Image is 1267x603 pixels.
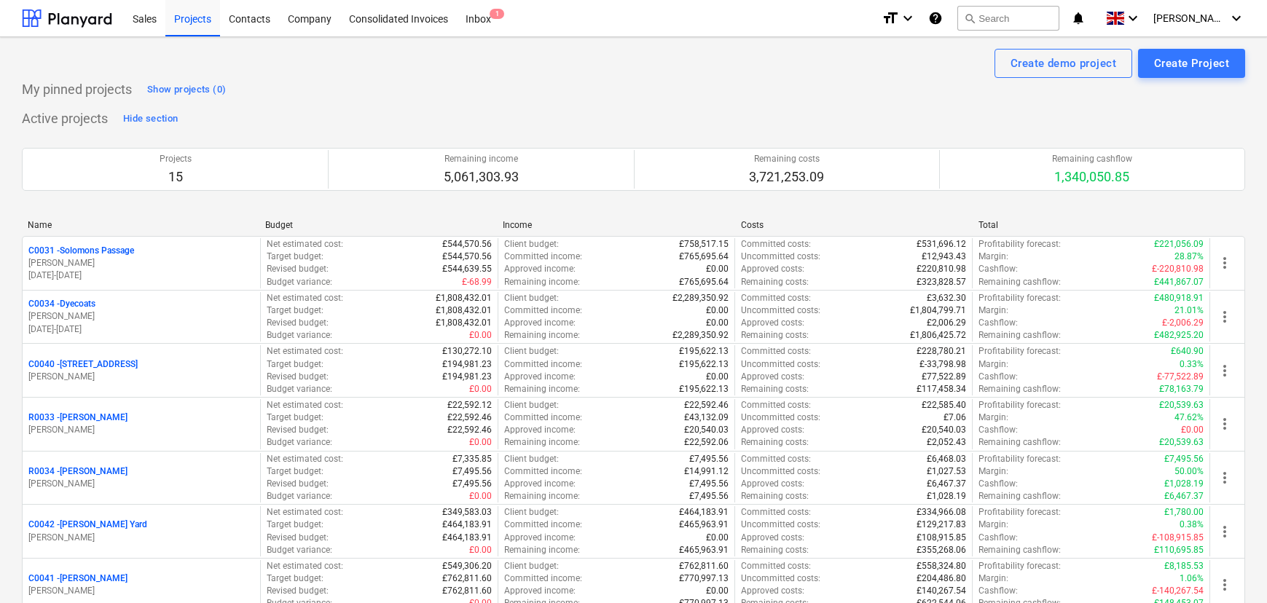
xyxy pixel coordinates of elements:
p: £204,486.80 [917,572,966,585]
button: Search [957,6,1059,31]
p: Remaining cashflow : [978,329,1061,342]
p: C0034 - Dyecoats [28,298,95,310]
p: 3,721,253.09 [749,168,824,186]
p: Approved income : [504,371,576,383]
p: £1,027.53 [927,465,966,478]
p: Margin : [978,519,1008,531]
p: £-140,267.54 [1152,585,1204,597]
p: Remaining income : [504,383,580,395]
p: £7,495.56 [452,478,492,490]
p: Cashflow : [978,585,1018,597]
p: Approved income : [504,585,576,597]
p: Committed income : [504,465,582,478]
p: Cashflow : [978,263,1018,275]
p: Cashflow : [978,317,1018,329]
p: £-33,798.98 [919,358,966,371]
p: £110,695.85 [1154,544,1204,556]
p: £762,811.60 [442,585,492,597]
p: £0.00 [706,532,729,544]
p: £12,943.43 [922,251,966,263]
p: £194,981.23 [442,358,492,371]
p: Net estimated cost : [267,453,343,465]
p: £14,991.12 [684,465,729,478]
div: Create Project [1154,54,1229,73]
p: Approved income : [504,532,576,544]
p: Remaining costs : [741,436,809,449]
p: Target budget : [267,251,323,263]
div: Budget [265,220,491,230]
p: Approved costs : [741,585,804,597]
p: Profitability forecast : [978,453,1061,465]
p: Cashflow : [978,424,1018,436]
p: £228,780.21 [917,345,966,358]
p: Uncommitted costs : [741,465,820,478]
p: £770,997.13 [679,572,729,585]
p: £355,268.06 [917,544,966,556]
p: Budget variance : [267,436,332,449]
p: £43,132.09 [684,411,729,424]
p: Remaining income : [504,436,580,449]
p: Revised budget : [267,424,329,436]
p: £7,495.56 [689,478,729,490]
p: Net estimated cost : [267,345,343,358]
p: £20,539.63 [1159,399,1204,411]
p: £640.90 [1171,345,1204,358]
p: Approved income : [504,478,576,490]
p: Margin : [978,358,1008,371]
p: Cashflow : [978,371,1018,383]
p: £108,915.85 [917,532,966,544]
p: 0.33% [1180,358,1204,371]
div: C0031 -Solomons Passage[PERSON_NAME][DATE]-[DATE] [28,245,254,282]
p: Client budget : [504,560,559,572]
p: 15 [160,168,192,186]
p: Client budget : [504,238,559,251]
button: Show projects (0) [144,78,230,101]
p: £0.00 [706,585,729,597]
p: Committed income : [504,304,582,317]
p: £-2,006.29 [1162,317,1204,329]
p: £765,695.64 [679,276,729,288]
p: Target budget : [267,411,323,424]
p: Margin : [978,251,1008,263]
i: keyboard_arrow_down [1124,9,1142,27]
p: £0.00 [469,383,492,395]
div: C0034 -Dyecoats[PERSON_NAME][DATE]-[DATE] [28,298,254,335]
p: R0033 - [PERSON_NAME] [28,411,128,424]
p: Committed income : [504,572,582,585]
p: [DATE] - [DATE] [28,323,254,336]
p: 1.06% [1180,572,1204,585]
p: [PERSON_NAME] [28,478,254,490]
p: £1,806,425.72 [910,329,966,342]
p: Approved costs : [741,317,804,329]
p: £0.00 [469,436,492,449]
p: Cashflow : [978,532,1018,544]
p: Committed costs : [741,345,811,358]
span: 1 [490,9,504,19]
p: £1,808,432.01 [436,317,492,329]
p: Uncommitted costs : [741,411,820,424]
p: £195,622.13 [679,358,729,371]
div: Hide section [123,111,178,127]
p: My pinned projects [22,81,132,98]
p: 1,340,050.85 [1052,168,1132,186]
p: Target budget : [267,519,323,531]
span: more_vert [1216,362,1233,379]
p: Profitability forecast : [978,560,1061,572]
p: £544,570.56 [442,251,492,263]
p: £20,539.63 [1159,436,1204,449]
p: Client budget : [504,345,559,358]
p: £7,495.56 [452,465,492,478]
p: Approved costs : [741,424,804,436]
p: £465,963.91 [679,519,729,531]
p: Remaining costs : [741,383,809,395]
p: £765,695.64 [679,251,729,263]
i: notifications [1071,9,1086,27]
i: keyboard_arrow_down [899,9,917,27]
span: more_vert [1216,523,1233,540]
p: Remaining cashflow : [978,383,1061,395]
div: R0033 -[PERSON_NAME][PERSON_NAME] [28,411,254,436]
p: Target budget : [267,572,323,585]
p: £6,467.37 [1164,490,1204,502]
p: Committed costs : [741,560,811,572]
p: £441,867.07 [1154,276,1204,288]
